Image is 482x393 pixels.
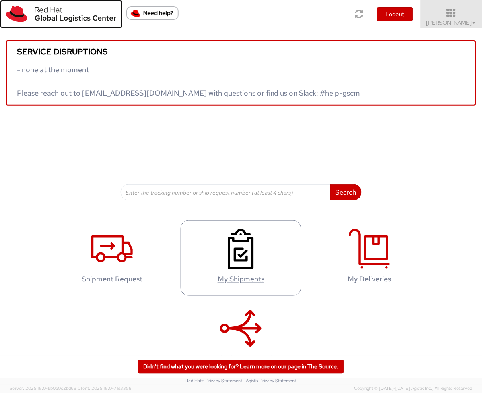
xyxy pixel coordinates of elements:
[426,19,477,26] span: [PERSON_NAME]
[244,378,297,384] a: | Agistix Privacy Statement
[186,378,243,384] a: Red Hat's Privacy Statement
[330,184,362,200] button: Search
[78,386,132,391] span: Client: 2025.18.0-71d3358
[52,220,173,296] a: Shipment Request
[10,386,76,391] span: Server: 2025.18.0-bb0e0c2bd68
[126,6,179,20] button: Need help?
[60,275,164,283] h4: Shipment Request
[189,275,293,283] h4: My Shipments
[354,386,472,392] span: Copyright © [DATE]-[DATE] Agistix Inc., All Rights Reserved
[6,6,116,22] img: rh-logistics-00dfa346123c4ec078e1.svg
[189,355,293,363] h4: Batch Shipping Guide
[121,184,331,200] input: Enter the tracking number or ship request number (at least 4 chars)
[318,275,422,283] h4: My Deliveries
[377,7,413,21] button: Logout
[138,360,344,374] a: Didn't find what you were looking for? Learn more on our page in The Source.
[17,65,360,98] span: - none at the moment Please reach out to [EMAIL_ADDRESS][DOMAIN_NAME] with questions or find us o...
[6,40,476,106] a: Service disruptions - none at the moment Please reach out to [EMAIL_ADDRESS][DOMAIN_NAME] with qu...
[17,47,465,56] h5: Service disruptions
[181,220,301,296] a: My Shipments
[472,20,477,26] span: ▼
[309,220,430,296] a: My Deliveries
[181,300,301,375] a: Batch Shipping Guide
